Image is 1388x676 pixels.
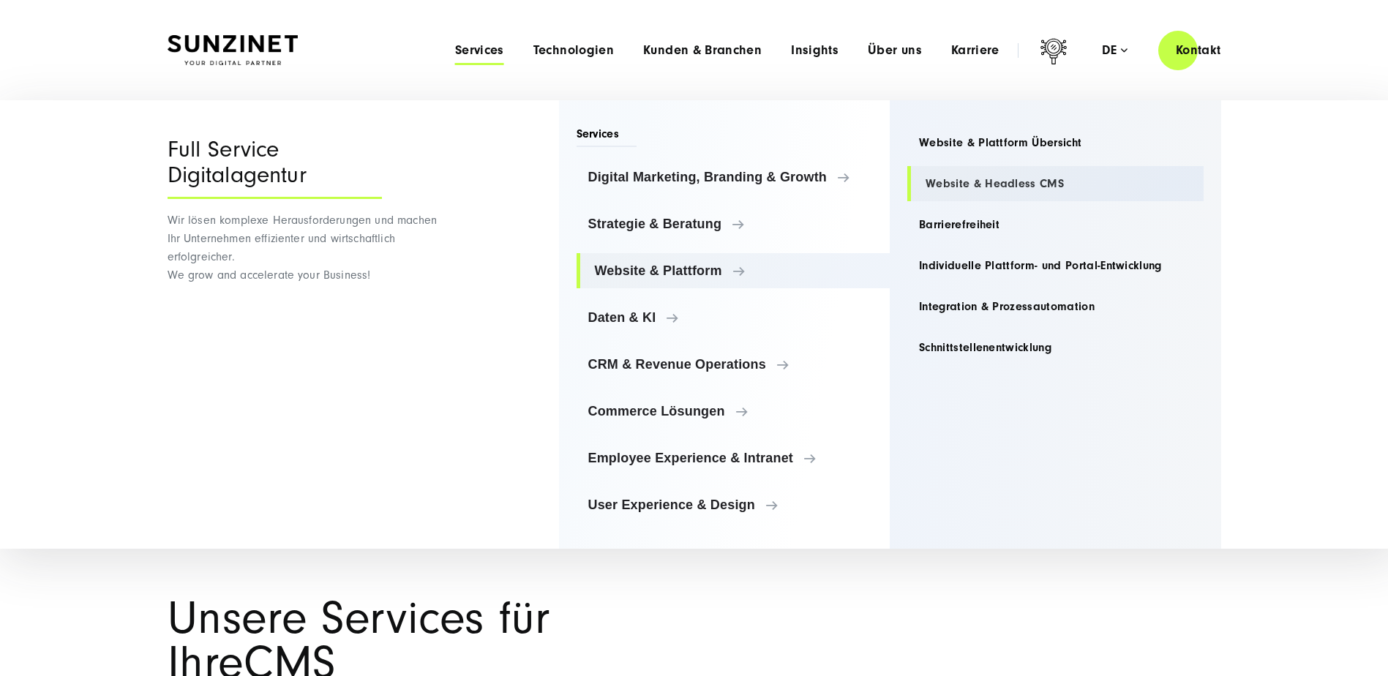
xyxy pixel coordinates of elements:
a: Strategie & Beratung [577,206,890,241]
a: Services [455,43,504,58]
a: Insights [791,43,839,58]
a: Technologien [533,43,614,58]
a: Website & Plattform [577,253,890,288]
span: Commerce Lösungen [588,404,879,418]
a: Barrierefreiheit [907,207,1204,242]
a: Individuelle Plattform- und Portal-Entwicklung [907,248,1204,283]
a: Employee Experience & Intranet [577,440,890,476]
a: Schnittstellenentwicklung [907,330,1204,365]
span: Digital Marketing, Branding & Growth [588,170,879,184]
div: de [1102,43,1128,58]
span: Wir lösen komplexe Herausforderungen und machen Ihr Unternehmen effizienter und wirtschaftlich er... [168,214,438,282]
a: CRM & Revenue Operations [577,347,890,382]
a: Daten & KI [577,300,890,335]
a: Digital Marketing, Branding & Growth [577,159,890,195]
span: CRM & Revenue Operations [588,357,879,372]
span: Website & Plattform [595,263,879,278]
a: Über uns [868,43,922,58]
a: Kunden & Branchen [643,43,762,58]
span: Services [577,126,637,147]
a: Integration & Prozessautomation [907,289,1204,324]
div: Full Service Digitalagentur [168,137,382,199]
a: Kontakt [1158,29,1239,71]
a: Karriere [951,43,999,58]
a: Website & Headless CMS [907,166,1204,201]
img: SUNZINET Full Service Digital Agentur [168,35,298,66]
span: User Experience & Design [588,497,879,512]
a: Website & Plattform Übersicht [907,125,1204,160]
a: Commerce Lösungen [577,394,890,429]
span: Daten & KI [588,310,879,325]
span: Strategie & Beratung [588,217,879,231]
span: Employee Experience & Intranet [588,451,879,465]
a: User Experience & Design [577,487,890,522]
